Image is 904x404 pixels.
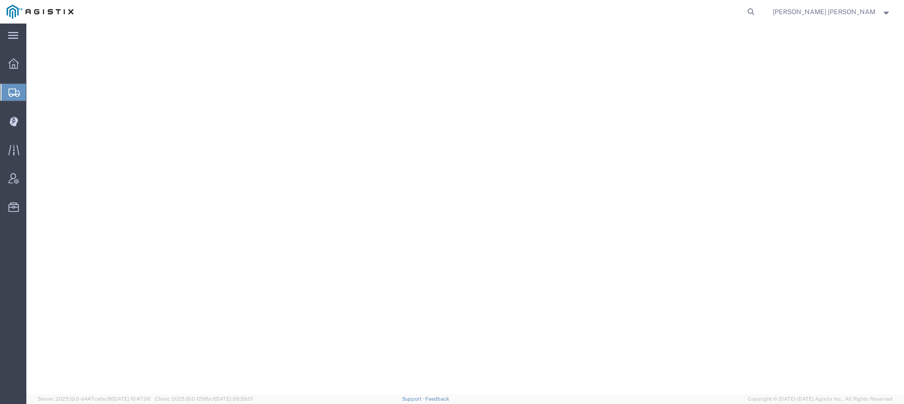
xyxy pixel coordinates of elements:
[26,24,904,394] iframe: FS Legacy Container
[772,6,891,17] button: [PERSON_NAME] [PERSON_NAME]
[215,396,253,402] span: [DATE] 09:39:01
[38,396,151,402] span: Server: 2025.19.0-d447cefac8f
[402,396,426,402] a: Support
[7,5,73,19] img: logo
[155,396,253,402] span: Client: 2025.19.0-129fbcf
[113,396,151,402] span: [DATE] 10:47:06
[425,396,449,402] a: Feedback
[773,7,876,17] span: Kayte Bray Dogali
[748,395,893,403] span: Copyright © [DATE]-[DATE] Agistix Inc., All Rights Reserved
